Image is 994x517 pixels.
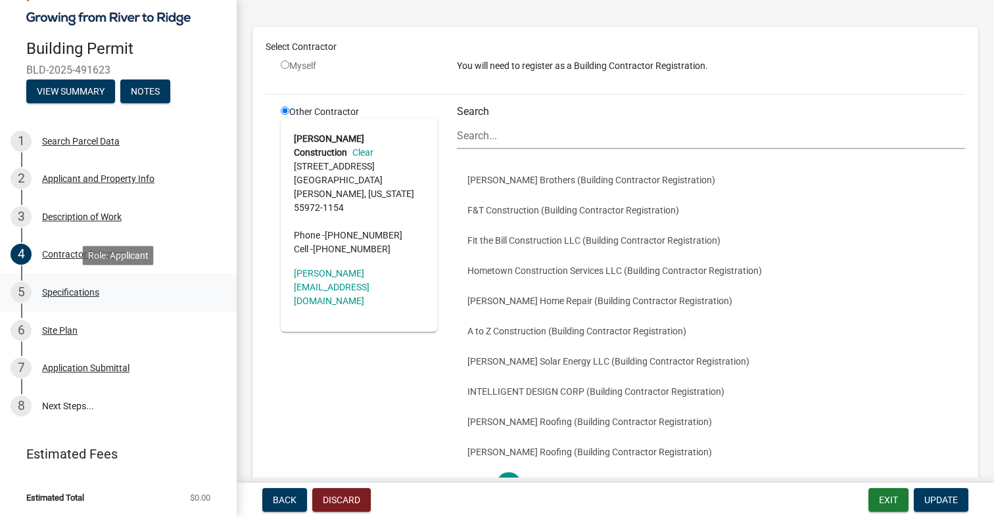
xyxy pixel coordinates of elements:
[26,87,115,97] wm-modal-confirm: Summary
[457,472,965,495] nav: Page navigation
[190,493,210,502] span: $0.00
[11,395,32,416] div: 8
[457,106,489,117] label: Search
[120,87,170,97] wm-modal-confirm: Notes
[457,59,965,73] p: You will need to register as a Building Contractor Registration.
[294,132,424,256] address: [STREET_ADDRESS] [GEOGRAPHIC_DATA][PERSON_NAME], [US_STATE] 55972-1154
[457,195,965,225] button: F&T Construction (Building Contractor Registration)
[294,230,325,240] abbr: Phone -
[457,316,965,346] button: A to Z Construction (Building Contractor Registration)
[325,230,402,240] span: [PHONE_NUMBER]
[26,493,84,502] span: Estimated Total
[914,488,968,512] button: Update
[640,472,663,495] a: Next
[11,244,32,265] div: 4
[347,147,373,158] a: Clear
[611,472,634,495] a: 5
[457,286,965,316] button: [PERSON_NAME] Home Repair (Building Contractor Registration)
[457,407,965,437] button: [PERSON_NAME] Roofing (Building Contractor Registration)
[294,268,369,306] a: [PERSON_NAME][EMAIL_ADDRESS][DOMAIN_NAME]
[26,79,115,103] button: View Summary
[42,288,99,297] div: Specifications
[42,326,78,335] div: Site Plan
[457,376,965,407] button: INTELLIGENT DESIGN CORP (Building Contractor Registration)
[554,472,578,495] a: 3
[281,59,437,73] div: Myself
[42,250,126,259] div: Contractor Selection
[457,225,965,256] button: Fit the Bill Construction LLC (Building Contractor Registration)
[868,488,909,512] button: Exit
[313,244,390,254] span: [PHONE_NUMBER]
[42,174,154,183] div: Applicant and Property Info
[457,346,965,376] button: [PERSON_NAME] Solar Energy LLC (Building Contractor Registration)
[457,256,965,286] button: Hometown Construction Services LLC (Building Contractor Registration)
[11,320,32,341] div: 6
[294,133,364,158] strong: [PERSON_NAME] Construction
[11,131,32,152] div: 1
[457,165,965,195] button: [PERSON_NAME] Brothers (Building Contractor Registration)
[457,122,965,149] input: Search...
[262,488,307,512] button: Back
[83,246,154,265] div: Role: Applicant
[120,79,170,103] button: Notes
[582,472,606,495] a: 4
[26,64,210,76] span: BLD-2025-491623
[497,472,521,495] a: 1
[42,137,120,146] div: Search Parcel Data
[256,40,975,54] div: Select Contractor
[11,206,32,227] div: 3
[11,168,32,189] div: 2
[294,244,313,254] abbr: Cell -
[11,357,32,378] div: 7
[312,488,371,512] button: Discard
[11,441,216,467] a: Estimated Fees
[26,39,226,58] h4: Building Permit
[457,437,965,467] button: [PERSON_NAME] Roofing (Building Contractor Registration)
[42,212,122,221] div: Description of Work
[273,495,296,505] span: Back
[42,363,130,372] div: Application Submittal
[924,495,958,505] span: Update
[525,472,549,495] a: 2
[11,282,32,303] div: 5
